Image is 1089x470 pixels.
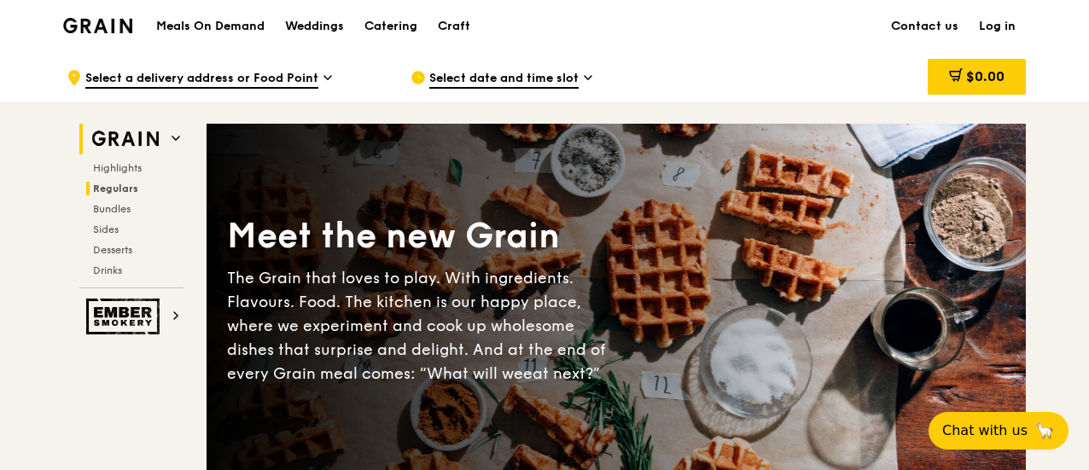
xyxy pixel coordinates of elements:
span: Chat with us [942,421,1028,441]
span: Highlights [93,162,142,174]
span: $0.00 [966,68,1005,84]
div: Catering [364,1,417,52]
a: Catering [354,1,428,52]
img: Grain [63,18,132,33]
button: Chat with us🦙 [929,412,1069,450]
span: Bundles [93,203,131,215]
h1: Meals On Demand [156,18,265,35]
div: Craft [438,1,470,52]
span: Desserts [93,244,132,256]
span: Drinks [93,264,122,276]
div: Weddings [285,1,344,52]
div: The Grain that loves to play. With ingredients. Flavours. Food. The kitchen is our happy place, w... [227,266,616,386]
span: Select a delivery address or Food Point [85,70,318,89]
a: Log in [969,1,1026,52]
img: Grain web logo [86,124,165,154]
span: Regulars [93,183,138,194]
div: Meet the new Grain [227,213,616,259]
a: Contact us [881,1,969,52]
span: eat next?” [523,364,600,383]
a: Craft [428,1,480,52]
span: Select date and time slot [429,70,579,89]
a: Weddings [275,1,354,52]
span: Sides [93,223,119,235]
img: Ember Smokery web logo [86,299,165,334]
span: 🦙 [1034,421,1055,441]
